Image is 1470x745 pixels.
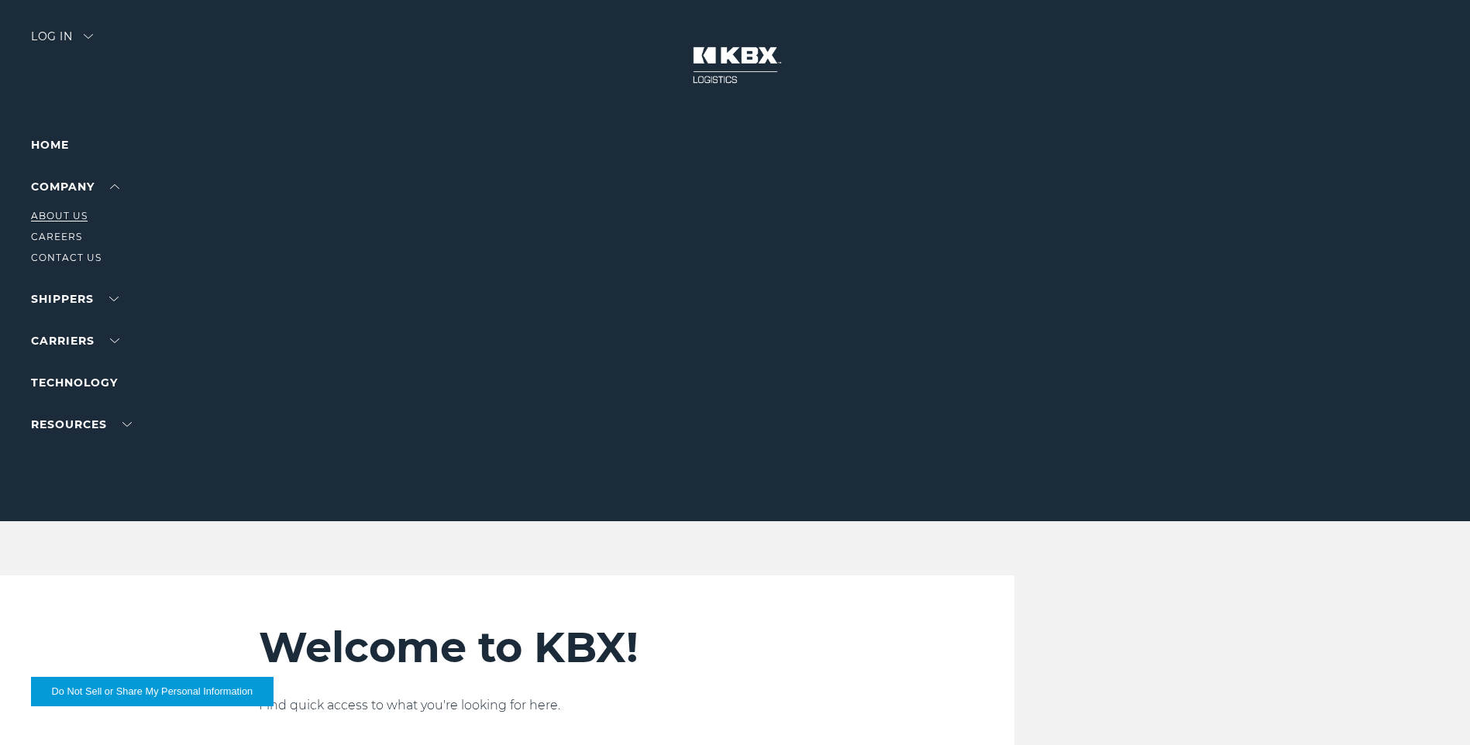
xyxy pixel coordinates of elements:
iframe: Chat Widget [1393,671,1470,745]
a: Careers [31,231,82,242]
a: Home [31,138,69,152]
p: Find quick access to what you're looking for here. [259,696,921,715]
div: Log in [31,31,93,53]
a: Contact Us [31,252,102,263]
a: RESOURCES [31,417,132,431]
a: SHIPPERS [31,292,119,306]
img: arrow [84,34,93,39]
a: Carriers [31,334,119,348]
a: About Us [31,210,88,221]
h2: Welcome to KBX! [259,622,921,673]
a: Technology [31,376,118,390]
a: Company [31,180,119,194]
img: kbx logo [677,31,794,99]
button: Do Not Sell or Share My Personal Information [31,677,274,706]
